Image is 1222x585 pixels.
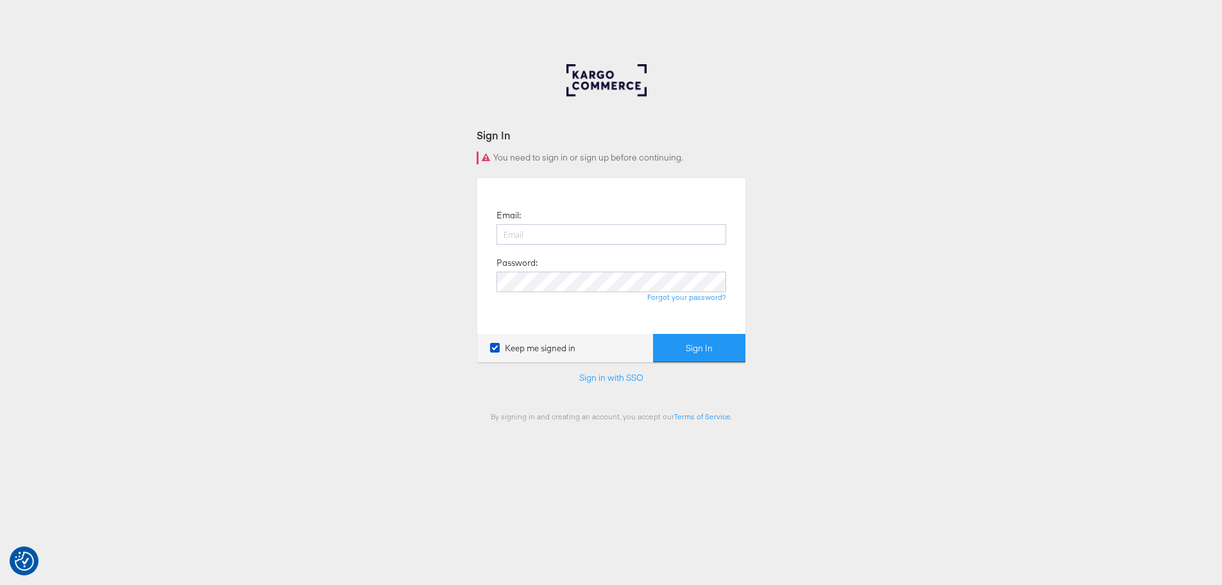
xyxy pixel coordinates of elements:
[477,152,746,164] div: You need to sign in or sign up before continuing.
[674,412,731,421] a: Terms of Service
[579,372,643,383] a: Sign in with SSO
[477,128,746,143] div: Sign In
[496,257,538,269] label: Password:
[496,209,521,222] label: Email:
[647,292,726,302] a: Forgot your password?
[477,412,746,421] div: By signing in and creating an account, you accept our .
[496,224,726,245] input: Email
[15,552,34,571] img: Revisit consent button
[653,334,745,363] button: Sign In
[15,552,34,571] button: Consent Preferences
[490,342,575,354] label: Keep me signed in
